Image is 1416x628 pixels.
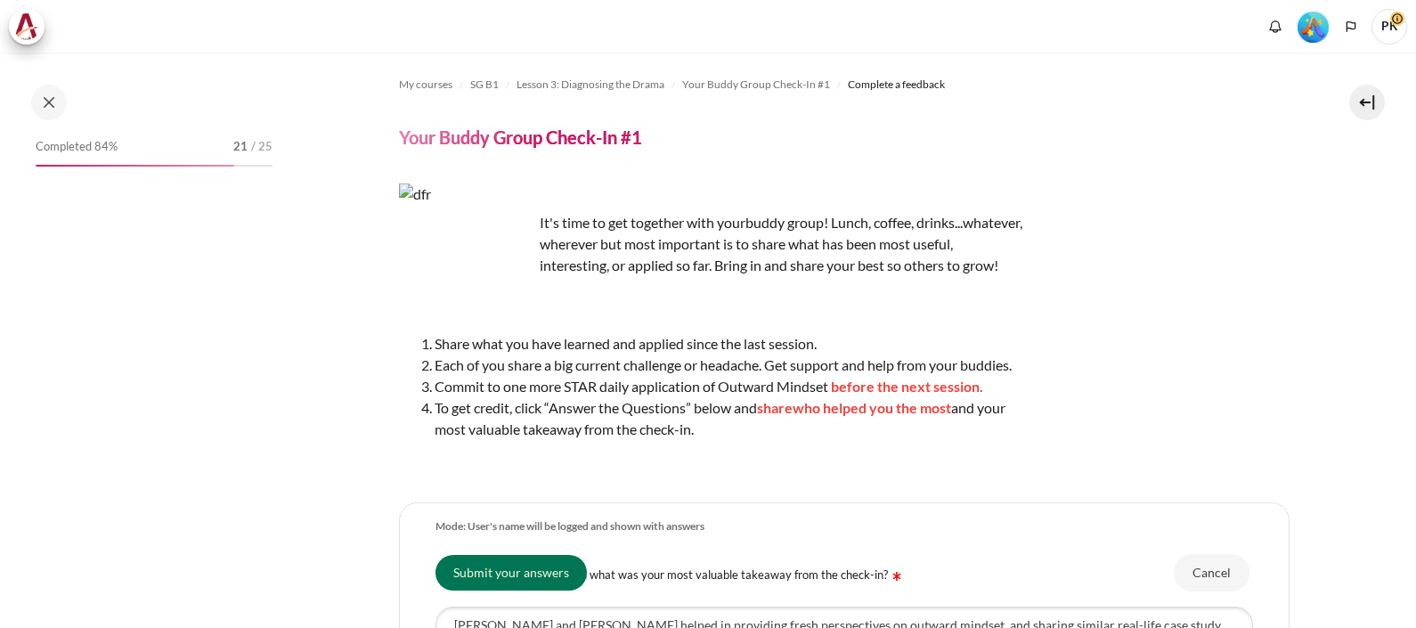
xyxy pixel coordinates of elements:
[435,376,1022,397] li: Commit to one more STAR daily application of Outward Mindset
[399,212,1022,276] p: buddy group! Lunch, coffee, drinks...whatever, wherever but most important is to share what has b...
[517,77,664,93] span: Lesson 3: Diagnosing the Drama
[793,399,951,416] span: who helped you the most
[435,397,1022,440] li: To get credit, click “Answer the Questions” below and and your most valuable takeaway from the ch...
[470,77,499,93] span: SG B1
[682,77,830,93] span: Your Buddy Group Check-In #1
[470,74,499,95] a: SG B1
[1174,553,1249,591] input: Cancel
[9,9,53,45] a: Architeck Architeck
[517,74,664,95] a: Lesson 3: Diagnosing the Drama
[36,138,118,156] span: Completed 84%
[831,378,980,395] span: before the next session
[682,74,830,95] a: Your Buddy Group Check-In #1
[980,378,983,395] span: .
[399,77,452,93] span: My courses
[36,165,234,167] div: 84%
[1298,12,1329,43] img: Level #5
[435,356,1012,373] span: Each of you share a big current challenge or headache. Get support and help from your buddies.
[435,554,587,590] input: Submit your answers
[435,519,704,534] div: Mode: User's name will be logged and shown with answers
[757,399,793,416] span: share
[1371,9,1407,45] a: User menu
[399,184,533,317] img: dfr
[1262,13,1289,40] div: Show notification window with no new notifications
[399,70,1290,99] nav: Navigation bar
[1338,13,1364,40] button: Languages
[1298,10,1329,43] div: Level #5
[848,77,945,93] span: Complete a feedback
[399,74,452,95] a: My courses
[1371,9,1407,45] span: PK
[233,138,248,156] span: 21
[540,214,745,231] span: It's time to get together with your
[14,13,39,40] img: Architeck
[399,126,642,149] h4: Your Buddy Group Check-In #1
[1290,10,1336,43] a: Level #5
[251,138,273,156] span: / 25
[435,333,1022,355] li: Share what you have learned and applied since the last session.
